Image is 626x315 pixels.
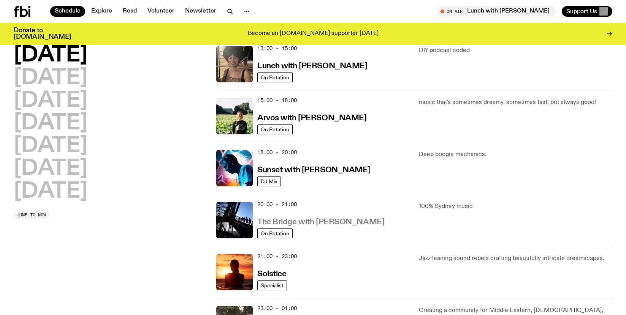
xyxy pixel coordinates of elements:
[14,45,87,66] button: [DATE]
[257,228,293,238] a: On Rotation
[257,114,366,122] h3: Arvos with [PERSON_NAME]
[566,8,597,15] span: Support Us
[257,166,370,174] h3: Sunset with [PERSON_NAME]
[257,149,297,156] span: 18:00 - 20:00
[14,211,49,219] button: Jump to now
[419,202,612,211] p: 100% Sydney music
[14,113,87,134] button: [DATE]
[261,126,289,132] span: On Rotation
[17,213,46,217] span: Jump to now
[50,6,85,17] a: Schedule
[14,27,71,40] h3: Donate to [DOMAIN_NAME]
[14,158,87,180] button: [DATE]
[261,74,289,80] span: On Rotation
[257,176,281,186] a: DJ Mix
[257,269,286,278] a: Solstice
[257,270,286,278] h3: Solstice
[257,61,367,70] a: Lunch with [PERSON_NAME]
[257,253,297,260] span: 21:00 - 23:00
[181,6,221,17] a: Newsletter
[118,6,141,17] a: Read
[257,113,366,122] a: Arvos with [PERSON_NAME]
[257,72,293,82] a: On Rotation
[257,62,367,70] h3: Lunch with [PERSON_NAME]
[14,90,87,112] button: [DATE]
[14,68,87,89] button: [DATE]
[562,6,612,17] button: Support Us
[257,45,297,52] span: 13:00 - 15:00
[216,98,253,134] img: Bri is smiling and wearing a black t-shirt. She is standing in front of a lush, green field. Ther...
[216,202,253,238] img: People climb Sydney's Harbour Bridge
[248,30,379,37] p: Become an [DOMAIN_NAME] supporter [DATE]
[87,6,117,17] a: Explore
[257,280,287,290] a: Specialist
[419,98,612,107] p: music that's sometimes dreamy, sometimes fast, but always good!
[14,181,87,202] button: [DATE]
[257,217,384,226] a: The Bridge with [PERSON_NAME]
[261,178,277,184] span: DJ Mix
[257,165,370,174] a: Sunset with [PERSON_NAME]
[437,6,556,17] button: On AirLunch with [PERSON_NAME]
[257,201,297,208] span: 20:00 - 21:00
[216,254,253,290] img: A girl standing in the ocean as waist level, staring into the rise of the sun.
[216,150,253,186] img: Simon Caldwell stands side on, looking downwards. He has headphones on. Behind him is a brightly ...
[143,6,179,17] a: Volunteer
[257,305,297,312] span: 23:00 - 01:00
[14,135,87,157] button: [DATE]
[261,282,284,288] span: Specialist
[257,218,384,226] h3: The Bridge with [PERSON_NAME]
[257,124,293,134] a: On Rotation
[419,150,612,159] p: Deep boogie mechanics.
[419,46,612,55] p: DIY podcast coded
[257,97,297,104] span: 15:00 - 18:00
[419,254,612,263] p: Jazz leaning sound rebels crafting beautifully intricate dreamscapes.
[261,230,289,236] span: On Rotation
